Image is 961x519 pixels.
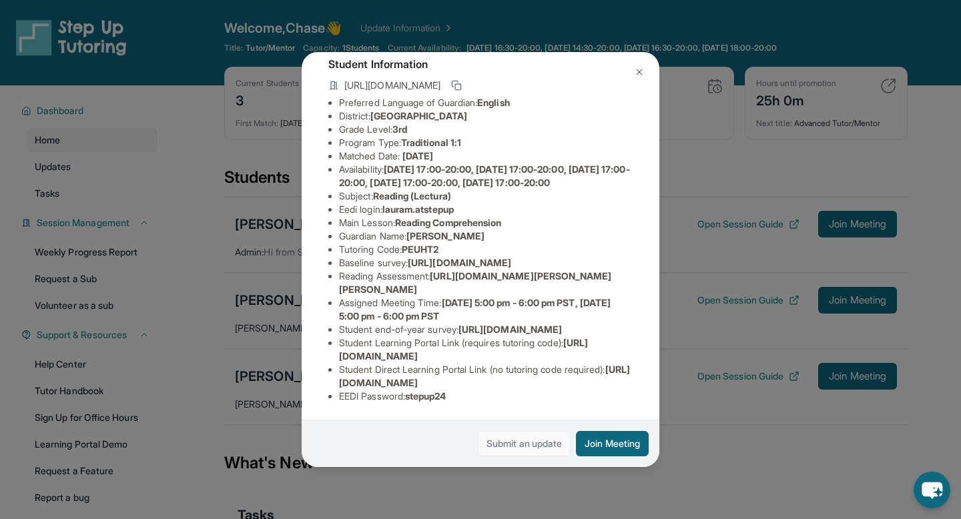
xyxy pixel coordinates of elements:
[339,229,633,243] li: Guardian Name :
[339,216,633,229] li: Main Lesson :
[339,390,633,403] li: EEDI Password :
[339,123,633,136] li: Grade Level:
[339,297,611,322] span: [DATE] 5:00 pm - 6:00 pm PST, [DATE] 5:00 pm - 6:00 pm PST
[339,270,612,295] span: [URL][DOMAIN_NAME][PERSON_NAME][PERSON_NAME]
[406,230,485,241] span: [PERSON_NAME]
[339,336,633,363] li: Student Learning Portal Link (requires tutoring code) :
[576,431,649,456] button: Join Meeting
[339,243,633,256] li: Tutoring Code :
[328,56,633,72] h4: Student Information
[402,243,438,255] span: PEUHT2
[634,67,645,77] img: Close Icon
[914,472,950,508] button: chat-button
[339,189,633,203] li: Subject :
[402,150,433,161] span: [DATE]
[339,256,633,270] li: Baseline survey :
[339,296,633,323] li: Assigned Meeting Time :
[339,163,630,188] span: [DATE] 17:00-20:00, [DATE] 17:00-20:00, [DATE] 17:00-20:00, [DATE] 17:00-20:00, [DATE] 17:00-20:00
[339,163,633,189] li: Availability:
[339,96,633,109] li: Preferred Language of Guardian:
[395,217,501,228] span: Reading Comprehension
[448,77,464,93] button: Copy link
[405,390,446,402] span: stepup24
[401,137,461,148] span: Traditional 1:1
[370,110,467,121] span: [GEOGRAPHIC_DATA]
[477,97,510,108] span: English
[458,324,562,335] span: [URL][DOMAIN_NAME]
[339,149,633,163] li: Matched Date:
[373,190,451,201] span: Reading (Lectura)
[382,203,454,215] span: lauram.atstepup
[392,123,407,135] span: 3rd
[339,203,633,216] li: Eedi login :
[408,257,511,268] span: [URL][DOMAIN_NAME]
[478,431,571,456] a: Submit an update
[339,109,633,123] li: District:
[339,323,633,336] li: Student end-of-year survey :
[344,79,440,92] span: [URL][DOMAIN_NAME]
[339,363,633,390] li: Student Direct Learning Portal Link (no tutoring code required) :
[339,136,633,149] li: Program Type:
[339,270,633,296] li: Reading Assessment :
